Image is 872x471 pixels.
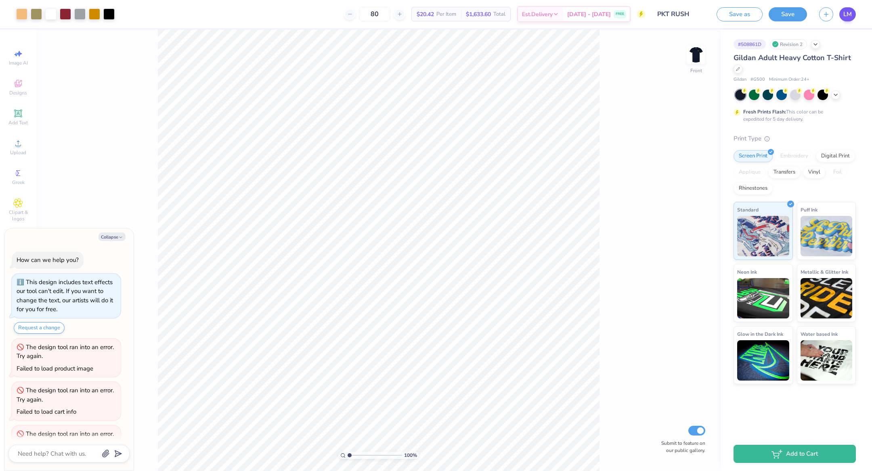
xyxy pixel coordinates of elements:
[4,209,32,222] span: Clipart & logos
[828,166,847,178] div: Foil
[99,232,126,241] button: Collapse
[801,340,853,381] img: Water based Ink
[17,364,93,373] div: Failed to load product image
[734,150,773,162] div: Screen Print
[493,10,505,19] span: Total
[17,256,79,264] div: How can we help you?
[17,386,114,404] div: The design tool ran into an error. Try again.
[651,6,711,22] input: Untitled Design
[522,10,553,19] span: Est. Delivery
[769,76,809,83] span: Minimum Order: 24 +
[12,179,25,186] span: Greek
[734,182,773,195] div: Rhinestones
[737,278,789,318] img: Neon Ink
[688,47,704,63] img: Front
[734,76,746,83] span: Gildan
[734,166,766,178] div: Applique
[750,76,765,83] span: # G500
[843,10,852,19] span: LM
[801,205,817,214] span: Puff Ink
[717,7,763,21] button: Save as
[737,268,757,276] span: Neon Ink
[616,11,624,17] span: FREE
[839,7,856,21] a: LM
[9,90,27,96] span: Designs
[417,10,434,19] span: $20.42
[17,408,76,416] div: Failed to load cart info
[14,322,65,334] button: Request a change
[743,109,786,115] strong: Fresh Prints Flash:
[657,440,705,454] label: Submit to feature on our public gallery.
[9,60,28,66] span: Image AI
[734,53,851,63] span: Gildan Adult Heavy Cotton T-Shirt
[359,7,390,21] input: – –
[770,39,807,49] div: Revision 2
[801,330,838,338] span: Water based Ink
[803,166,826,178] div: Vinyl
[10,149,26,156] span: Upload
[17,430,114,447] div: The design tool ran into an error. Try again.
[17,278,113,314] div: This design includes text effects our tool can't edit. If you want to change the text, our artist...
[404,452,417,459] span: 100 %
[775,150,813,162] div: Embroidery
[801,216,853,256] img: Puff Ink
[734,39,766,49] div: # 508861D
[743,108,843,123] div: This color can be expedited for 5 day delivery.
[801,278,853,318] img: Metallic & Glitter Ink
[737,216,789,256] img: Standard
[690,67,702,74] div: Front
[436,10,456,19] span: Per Item
[567,10,611,19] span: [DATE] - [DATE]
[769,7,807,21] button: Save
[816,150,855,162] div: Digital Print
[466,10,491,19] span: $1,633.60
[737,330,783,338] span: Glow in the Dark Ink
[734,134,856,143] div: Print Type
[801,268,848,276] span: Metallic & Glitter Ink
[768,166,801,178] div: Transfers
[737,205,759,214] span: Standard
[17,343,114,360] div: The design tool ran into an error. Try again.
[737,340,789,381] img: Glow in the Dark Ink
[734,445,856,463] button: Add to Cart
[8,119,28,126] span: Add Text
